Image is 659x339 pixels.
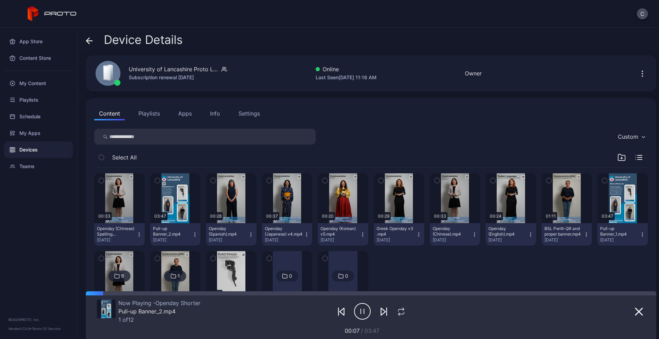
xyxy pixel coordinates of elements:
[488,226,526,237] div: Openday (English).mp4
[4,92,73,108] a: Playlists
[361,327,363,334] span: /
[345,327,360,334] span: 00:07
[430,223,480,246] button: Openday (Chinese).mp4[DATE]
[97,237,136,243] div: [DATE]
[316,73,377,82] div: Last Seen [DATE] 11:16 AM
[234,107,265,120] button: Settings
[321,226,359,237] div: Openday (Korean) v5.mp4
[321,237,360,243] div: [DATE]
[486,223,536,246] button: Openday (English).mp4[DATE]
[265,226,303,237] div: Openday (Japanese) v4.mp4
[265,237,304,243] div: [DATE]
[4,125,73,141] a: My Apps
[150,223,201,246] button: Pull-up Banner_2.mp4[DATE]
[4,158,73,175] a: Teams
[118,300,200,306] div: Now Playing
[153,300,200,306] span: Openday Shorter
[4,50,73,66] a: Content Store
[209,226,247,237] div: Openday (Spanish).mp4
[544,237,584,243] div: [DATE]
[129,65,219,73] div: University of Lancashire Proto Luma
[316,65,377,73] div: Online
[153,226,191,237] div: Pull-up Banner_2.mp4
[618,133,638,140] div: Custom
[129,73,227,82] div: Subscription renewal [DATE]
[488,237,528,243] div: [DATE]
[374,223,424,246] button: Greek Openday v3 .mp4[DATE]
[178,273,180,279] div: 1
[542,223,592,246] button: BSL Pwith QR and proper banner.mp4[DATE]
[4,141,73,158] a: Devices
[637,8,648,19] button: C
[134,107,165,120] button: Playlists
[121,273,124,279] div: 8
[544,226,583,237] div: BSL Pwith QR and proper banner.mp4
[377,226,415,237] div: Greek Openday v3 .mp4
[153,237,192,243] div: [DATE]
[345,273,348,279] div: 0
[600,237,640,243] div: [DATE]
[94,107,125,120] button: Content
[4,75,73,92] a: My Content
[600,226,638,237] div: Pull-up Banner_1.mp4
[97,226,135,237] div: Openday (Chinese) Spelling Corrected.mp4
[238,109,260,118] div: Settings
[8,317,69,322] div: © 2025 PROTO, Inc.
[4,108,73,125] a: Schedule
[104,33,183,46] span: Device Details
[209,237,248,243] div: [DATE]
[4,33,73,50] a: App Store
[94,223,145,246] button: Openday (Chinese) Spelling Corrected.mp4[DATE]
[8,327,32,331] span: Version 1.13.0 •
[205,107,225,120] button: Info
[318,223,368,246] button: Openday (Korean) v5.mp4[DATE]
[173,107,197,120] button: Apps
[465,69,482,77] div: Owner
[364,327,379,334] span: 03:47
[433,226,471,237] div: Openday (Chinese).mp4
[597,223,648,246] button: Pull-up Banner_1.mp4[DATE]
[112,153,137,162] span: Select All
[377,237,416,243] div: [DATE]
[206,223,256,246] button: Openday (Spanish).mp4[DATE]
[118,316,200,323] div: 1 of 12
[614,129,648,145] button: Custom
[210,109,220,118] div: Info
[118,308,200,315] div: Pull-up Banner_2.mp4
[262,223,313,246] button: Openday (Japanese) v4.mp4[DATE]
[289,273,292,279] div: 0
[32,327,61,331] a: Terms Of Service
[433,237,472,243] div: [DATE]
